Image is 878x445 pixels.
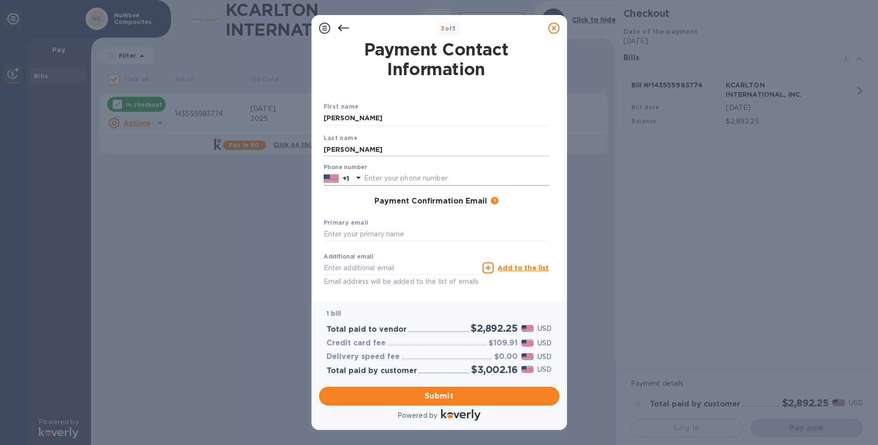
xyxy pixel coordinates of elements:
p: USD [537,352,552,362]
img: US [324,173,339,184]
span: 3 [441,25,444,32]
p: Email address will be added to the list of emails [324,276,479,287]
p: +1 [342,174,349,183]
b: First name [324,103,359,110]
p: USD [537,338,552,348]
img: USD [521,366,534,373]
p: USD [537,324,552,334]
h3: Credit card fee [326,339,386,348]
input: Enter your primary name [324,227,549,242]
h3: Payment Confirmation Email [374,197,487,206]
p: USD [537,365,552,375]
b: Last name [324,134,358,141]
h3: Total paid by customer [326,367,417,375]
img: USD [521,340,534,346]
b: 1 bill [326,310,342,317]
b: Primary email [324,219,369,226]
label: Phone number [324,165,367,171]
b: of 3 [441,25,456,32]
h3: Delivery speed fee [326,352,400,361]
h3: $109.91 [489,339,518,348]
button: Submit [319,387,559,406]
u: Add to the list [497,264,549,272]
input: Enter additional email [324,261,479,275]
img: Logo [441,409,481,421]
p: Powered by [397,411,437,421]
input: Enter your last name [324,142,549,156]
h2: $3,002.16 [471,364,517,375]
h3: Total paid to vendor [326,325,407,334]
h1: Payment Contact Information [324,39,549,79]
label: Additional email [324,254,373,260]
h3: $0.00 [494,352,518,361]
img: USD [521,353,534,360]
h2: $2,892.25 [471,322,517,334]
img: USD [521,325,534,332]
input: Enter your first name [324,111,549,125]
input: Enter your phone number [364,172,549,186]
span: Submit [326,390,552,402]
